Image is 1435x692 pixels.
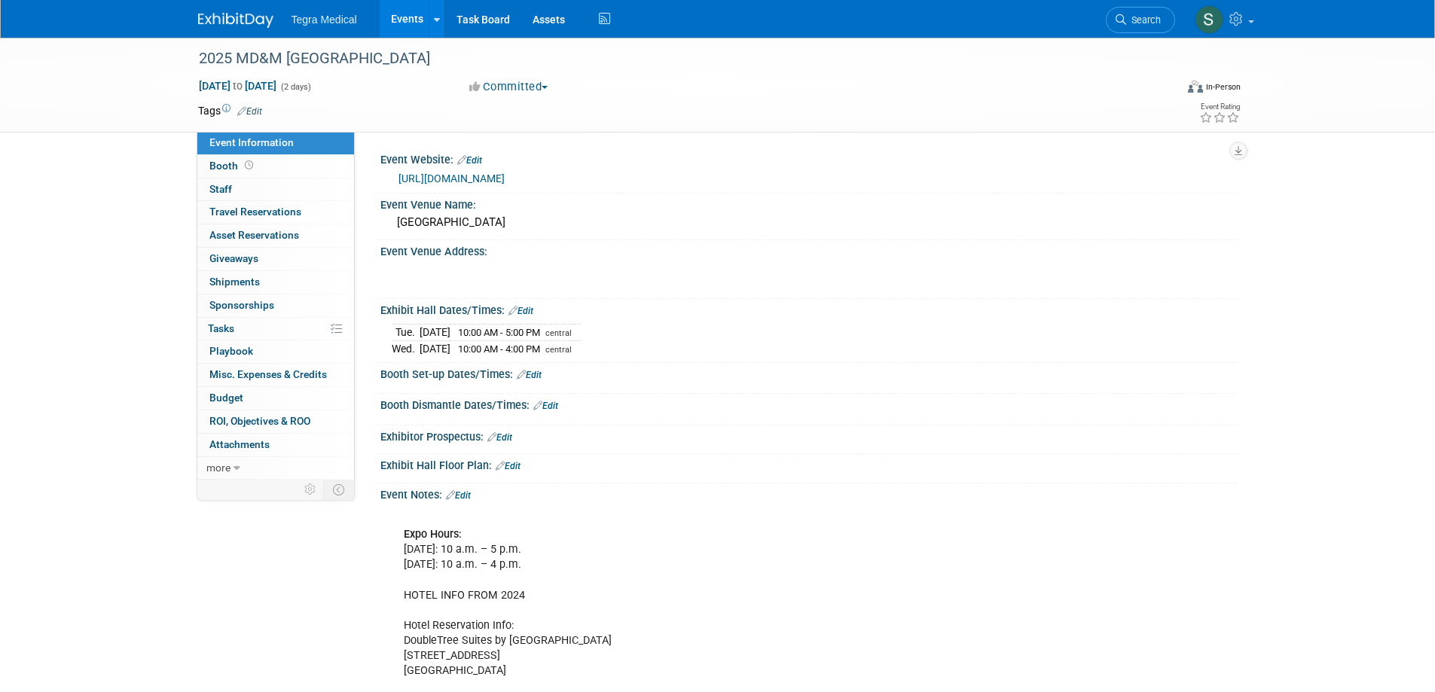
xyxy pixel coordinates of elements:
img: ExhibitDay [198,13,273,28]
span: Travel Reservations [209,206,301,218]
a: Travel Reservations [197,201,354,224]
span: Tasks [208,322,234,334]
a: Edit [446,490,471,501]
a: Tasks [197,318,354,340]
div: Booth Dismantle Dates/Times: [380,394,1238,413]
a: Giveaways [197,248,354,270]
div: 2025 MD&M [GEOGRAPHIC_DATA] [194,45,1153,72]
span: Booth [209,160,256,172]
a: Asset Reservations [197,224,354,247]
div: Event Venue Address: [380,240,1238,259]
span: 10:00 AM - 5:00 PM [458,327,540,338]
span: Misc. Expenses & Credits [209,368,327,380]
span: Shipments [209,276,260,288]
a: Edit [487,432,512,443]
a: Booth [197,155,354,178]
a: Attachments [197,434,354,456]
a: Edit [457,155,482,166]
span: Attachments [209,438,270,450]
span: Search [1126,14,1161,26]
span: central [545,328,572,338]
span: Budget [209,392,243,404]
img: Format-Inperson.png [1188,81,1203,93]
a: more [197,457,354,480]
span: central [545,345,572,355]
a: Budget [197,387,354,410]
a: Edit [237,106,262,117]
span: more [206,462,231,474]
span: Event Information [209,136,294,148]
div: Exhibit Hall Floor Plan: [380,454,1238,474]
b: Expo Hours: [404,528,462,541]
a: Shipments [197,271,354,294]
div: Event Notes: [380,483,1238,503]
span: [DATE] [DATE] [198,79,277,93]
span: Sponsorships [209,299,274,311]
span: Giveaways [209,252,258,264]
div: Event Format [1086,78,1241,101]
td: [DATE] [420,325,450,341]
div: Booth Set-up Dates/Times: [380,363,1238,383]
span: Playbook [209,345,253,357]
a: Search [1106,7,1175,33]
button: Committed [464,79,554,95]
a: Playbook [197,340,354,363]
div: [GEOGRAPHIC_DATA] [392,211,1226,234]
a: Edit [533,401,558,411]
a: [URL][DOMAIN_NAME] [398,172,505,184]
div: Event Rating [1199,103,1240,111]
img: Steve Marshall [1195,5,1223,34]
span: to [231,80,245,92]
span: Booth not reserved yet [242,160,256,171]
span: Tegra Medical [292,14,357,26]
td: Toggle Event Tabs [323,480,354,499]
div: Event Website: [380,148,1238,168]
td: Tue. [392,325,420,341]
div: Exhibit Hall Dates/Times: [380,299,1238,319]
span: (2 days) [279,82,311,92]
span: 10:00 AM - 4:00 PM [458,343,540,355]
a: Edit [496,461,521,471]
td: Personalize Event Tab Strip [298,480,324,499]
a: Edit [517,370,542,380]
a: Edit [508,306,533,316]
td: Wed. [392,341,420,357]
span: Staff [209,183,232,195]
div: Exhibitor Prospectus: [380,425,1238,445]
div: In-Person [1205,81,1241,93]
td: [DATE] [420,341,450,357]
span: Asset Reservations [209,229,299,241]
a: ROI, Objectives & ROO [197,410,354,433]
a: Event Information [197,132,354,154]
a: Staff [197,178,354,201]
div: Event Venue Name: [380,194,1238,212]
td: Tags [198,103,262,118]
a: Misc. Expenses & Credits [197,364,354,386]
span: ROI, Objectives & ROO [209,415,310,427]
a: Sponsorships [197,294,354,317]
